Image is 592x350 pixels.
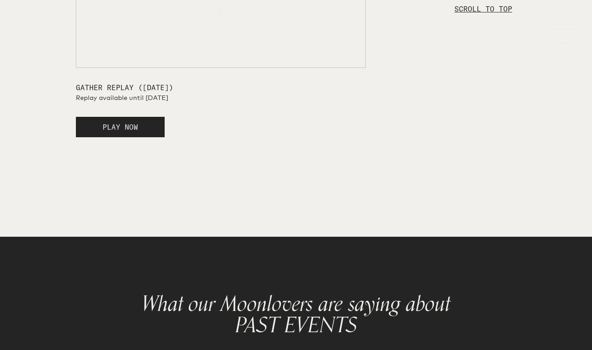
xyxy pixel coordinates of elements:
h1: What our Moonlovers are saying about PAST EVENTS [141,294,451,336]
p: SCROLL TO TOP [454,4,512,14]
button: PLAY NOW [76,117,165,137]
p: Replay available until [DATE] [76,93,366,103]
p: GATHER REPLAY ([DATE]) [76,82,366,93]
span: PLAY NOW [103,123,138,131]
